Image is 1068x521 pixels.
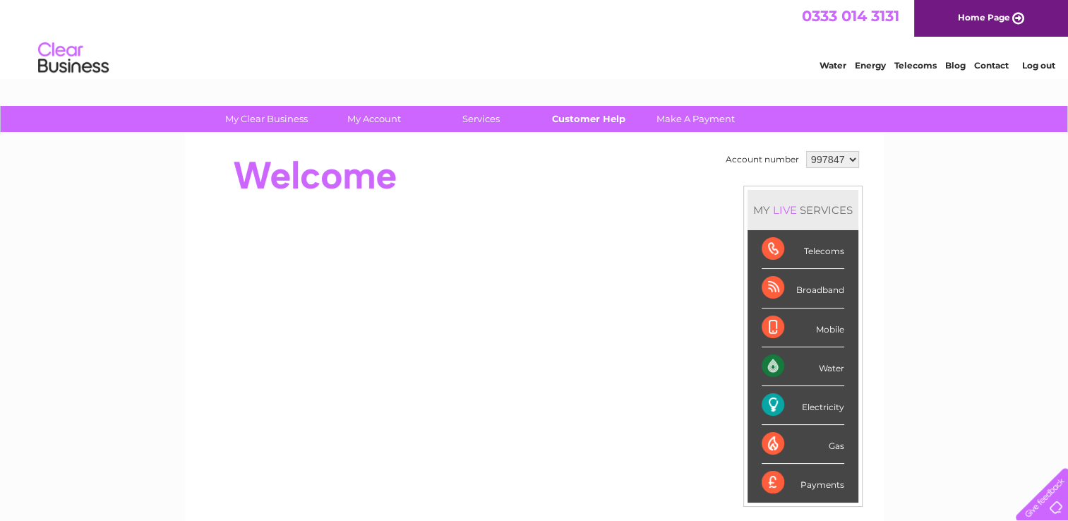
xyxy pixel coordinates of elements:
[722,148,803,172] td: Account number
[762,269,844,308] div: Broadband
[894,60,937,71] a: Telecoms
[1021,60,1055,71] a: Log out
[762,425,844,464] div: Gas
[762,230,844,269] div: Telecoms
[530,106,647,132] a: Customer Help
[945,60,966,71] a: Blog
[208,106,325,132] a: My Clear Business
[762,464,844,502] div: Payments
[423,106,539,132] a: Services
[762,309,844,347] div: Mobile
[748,190,858,230] div: MY SERVICES
[974,60,1009,71] a: Contact
[201,8,868,68] div: Clear Business is a trading name of Verastar Limited (registered in [GEOGRAPHIC_DATA] No. 3667643...
[37,37,109,80] img: logo.png
[762,386,844,425] div: Electricity
[770,203,800,217] div: LIVE
[820,60,846,71] a: Water
[637,106,754,132] a: Make A Payment
[316,106,432,132] a: My Account
[855,60,886,71] a: Energy
[802,7,899,25] a: 0333 014 3131
[762,347,844,386] div: Water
